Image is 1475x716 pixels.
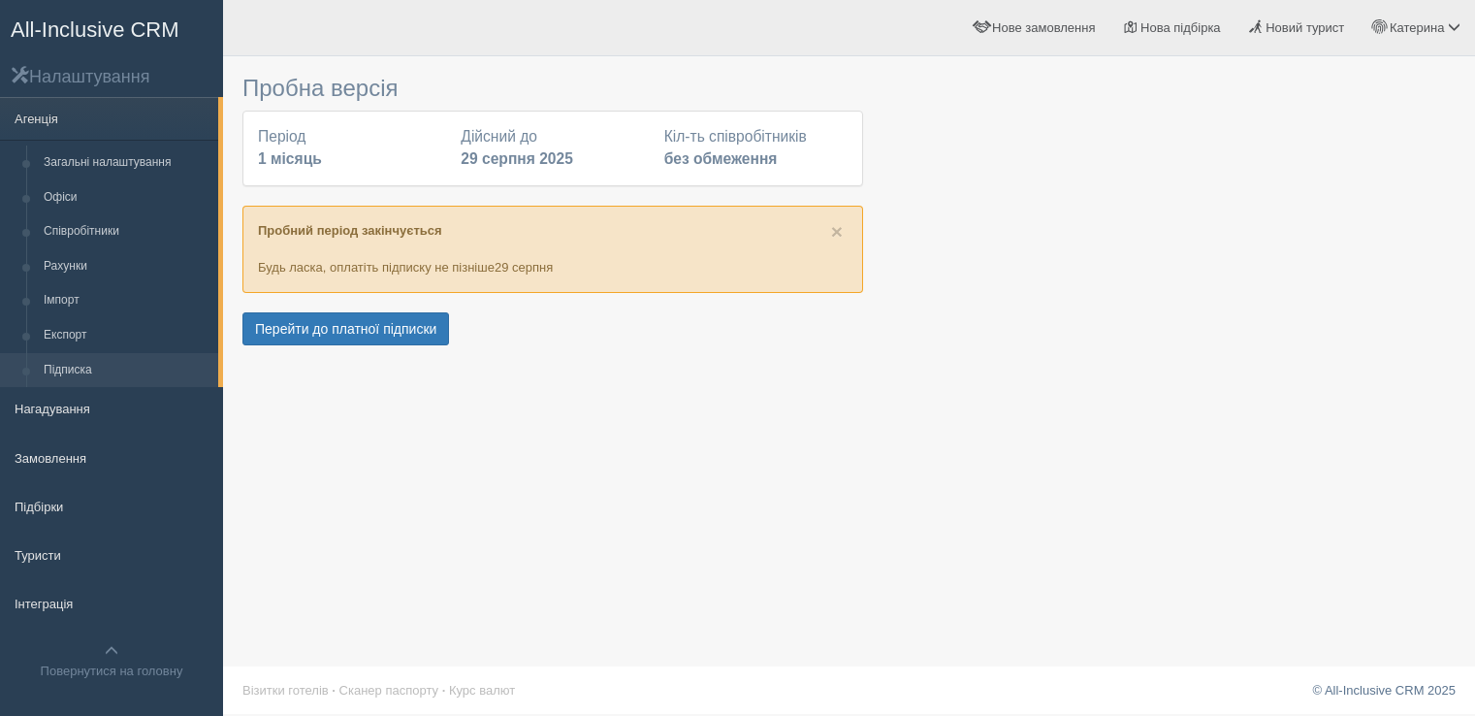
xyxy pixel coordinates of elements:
[992,20,1095,35] span: Нове замовлення
[1266,20,1344,35] span: Новий турист
[339,683,438,698] a: Сканер паспорту
[449,683,515,698] a: Курс валют
[35,283,218,318] a: Імпорт
[248,126,451,171] div: Період
[35,214,218,249] a: Співробітники
[35,180,218,215] a: Офіси
[258,150,322,167] b: 1 місяць
[242,206,863,292] div: Будь ласка, оплатіть підписку не пізніше
[35,146,218,180] a: Загальні налаштування
[1312,683,1456,698] a: © All-Inclusive CRM 2025
[461,150,573,167] b: 29 серпня 2025
[1390,20,1444,35] span: Катерина
[242,683,329,698] a: Візитки готелів
[1,1,222,54] a: All-Inclusive CRM
[451,126,654,171] div: Дійсний до
[35,249,218,284] a: Рахунки
[242,312,449,345] button: Перейти до платної підписки
[831,220,843,243] span: ×
[655,126,857,171] div: Кіл-ть співробітників
[35,318,218,353] a: Експорт
[664,150,778,167] b: без обмеження
[495,260,553,275] span: 29 серпня
[11,17,179,42] span: All-Inclusive CRM
[35,353,218,388] a: Підписка
[442,683,446,698] span: ·
[1140,20,1221,35] span: Нова підбірка
[332,683,336,698] span: ·
[258,223,442,238] b: Пробний період закінчується
[242,76,863,101] h3: Пробна версія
